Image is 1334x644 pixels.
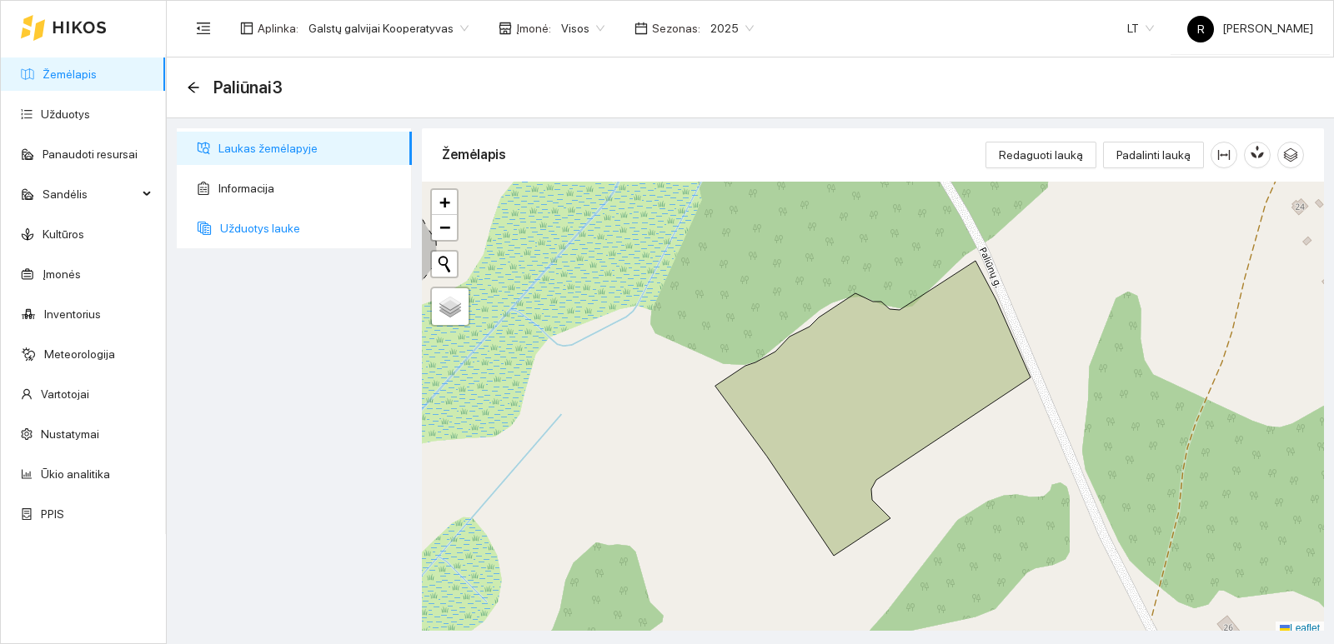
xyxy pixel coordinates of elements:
span: Paliūnai3 [213,74,283,101]
a: Leaflet [1280,622,1320,634]
span: [PERSON_NAME] [1187,22,1313,35]
span: Aplinka : [258,19,298,37]
span: Visos [561,16,604,41]
span: Redaguoti lauką [999,146,1083,164]
span: − [439,217,450,237]
span: Sandėlis [43,177,138,211]
div: Žemėlapis [442,131,985,178]
span: column-width [1211,148,1236,162]
span: 2025 [710,16,754,41]
a: Meteorologija [44,347,115,361]
a: Žemėlapis [43,67,97,81]
span: LT [1127,16,1154,41]
span: R [1197,16,1205,42]
a: Zoom in [432,190,457,215]
span: shop [499,22,512,35]
a: Vartotojai [41,387,89,401]
span: + [439,192,450,212]
span: Sezonas : [652,19,700,37]
span: menu-fold [196,21,211,36]
span: Galstų galvijai Kooperatyvas [308,16,469,41]
a: Kultūros [43,227,84,241]
a: Įmonės [43,267,81,281]
span: calendar [634,22,648,35]
a: Zoom out [432,215,457,240]
button: menu-fold [187,12,220,45]
span: layout [240,22,253,35]
a: Ūkio analitika [41,467,110,481]
a: Užduotys [41,107,90,121]
a: Padalinti lauką [1103,148,1204,162]
a: PPIS [41,507,64,521]
span: Įmonė : [516,19,551,37]
span: Laukas žemėlapyje [218,132,399,165]
button: column-width [1211,142,1237,168]
a: Nustatymai [41,427,99,441]
a: Panaudoti resursai [43,147,138,161]
a: Layers [432,288,469,325]
button: Redaguoti lauką [985,142,1096,168]
span: arrow-left [187,81,200,94]
span: Užduotys lauke [220,212,399,245]
a: Inventorius [44,307,101,321]
span: Padalinti lauką [1116,146,1191,164]
div: Atgal [187,81,200,95]
button: Initiate a new search [432,252,457,277]
button: Padalinti lauką [1103,142,1204,168]
a: Redaguoti lauką [985,148,1096,162]
span: Informacija [218,172,399,205]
